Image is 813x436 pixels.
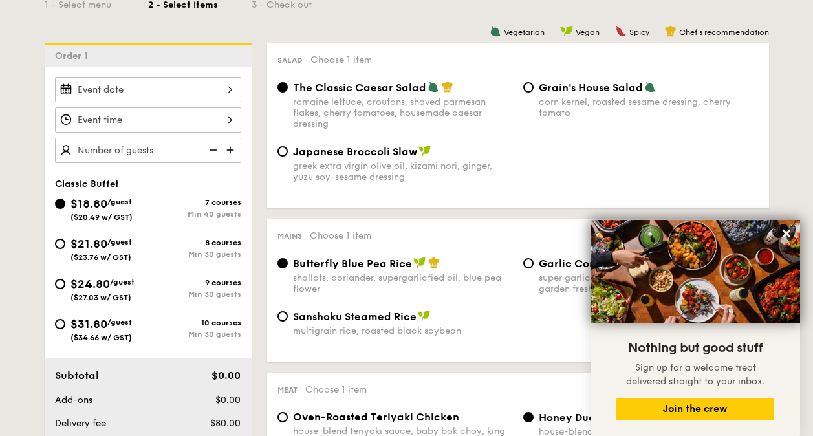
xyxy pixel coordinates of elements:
span: Chef's recommendation [679,28,769,37]
span: Choose 1 item [305,384,367,395]
span: ($23.76 w/ GST) [70,253,131,262]
span: Add-ons [55,395,92,406]
span: Sign up for a welcome treat delivered straight to your inbox. [626,362,764,387]
span: Japanese Broccoli Slaw [293,146,417,158]
span: $0.00 [211,369,241,382]
span: $0.00 [215,395,241,406]
input: Grain's House Saladcorn kernel, roasted sesame dressing, cherry tomato [523,82,534,93]
span: Vegetarian [504,28,545,37]
span: $18.80 [70,197,107,211]
span: Choose 1 item [310,54,372,65]
span: ($20.49 w/ GST) [70,213,133,222]
input: Butterfly Blue Pea Riceshallots, coriander, supergarlicfied oil, blue pea flower [277,258,288,268]
div: Min 30 guests [148,330,241,339]
input: Oven-Roasted Teriyaki Chickenhouse-blend teriyaki sauce, baby bok choy, king oyster and shiitake ... [277,412,288,422]
div: 7 courses [148,198,241,207]
input: Honey Duo Mustard Chickenhouse-blend mustard, maple soy baked potato, parsley [523,412,534,422]
img: icon-reduce.1d2dbef1.svg [202,138,222,162]
input: Sanshoku Steamed Ricemultigrain rice, roasted black soybean [277,311,288,322]
input: Event date [55,77,241,102]
span: Garlic Confit Aglio Olio [539,257,661,270]
div: multigrain rice, roasted black soybean [293,325,513,336]
img: icon-add.58712e84.svg [222,138,241,162]
span: ($27.03 w/ GST) [70,293,131,302]
input: Garlic Confit Aglio Oliosuper garlicfied oil, slow baked cherry tomatoes, garden fresh thyme [523,258,534,268]
input: $24.80/guest($27.03 w/ GST)9 coursesMin 30 guests [55,279,65,289]
input: Japanese Broccoli Slawgreek extra virgin olive oil, kizami nori, ginger, yuzu soy-sesame dressing [277,146,288,157]
span: $31.80 [70,317,107,331]
span: $21.80 [70,237,107,251]
span: Delivery fee [55,418,106,429]
div: Min 30 guests [148,250,241,259]
img: icon-vegan.f8ff3823.svg [413,257,426,268]
span: ($34.66 w/ GST) [70,333,132,342]
span: Oven-Roasted Teriyaki Chicken [293,411,459,423]
div: romaine lettuce, croutons, shaved parmesan flakes, cherry tomatoes, housemade caesar dressing [293,96,513,129]
span: Choose 1 item [310,230,371,241]
div: 10 courses [148,318,241,327]
span: /guest [107,197,132,206]
span: Classic Buffet [55,179,119,190]
img: DSC07876-Edit02-Large.jpeg [591,220,800,323]
button: Join the crew [616,398,774,420]
span: Meat [277,386,298,395]
div: corn kernel, roasted sesame dressing, cherry tomato [539,96,759,118]
div: 9 courses [148,278,241,287]
span: Spicy [629,28,649,37]
span: Salad [277,56,303,65]
span: Mains [277,232,302,241]
input: $21.80/guest($23.76 w/ GST)8 coursesMin 30 guests [55,239,65,249]
input: $31.80/guest($34.66 w/ GST)10 coursesMin 30 guests [55,319,65,329]
span: $80.00 [210,418,241,429]
div: 8 courses [148,238,241,247]
img: icon-vegan.f8ff3823.svg [560,25,573,37]
input: Event time [55,107,241,133]
img: icon-chef-hat.a58ddaea.svg [665,25,677,37]
span: /guest [110,278,135,287]
div: Min 40 guests [148,210,241,219]
img: icon-vegetarian.fe4039eb.svg [490,25,501,37]
img: icon-vegan.f8ff3823.svg [418,310,431,322]
img: icon-spicy.37a8142b.svg [615,25,627,37]
span: $24.80 [70,277,110,291]
span: Sanshoku Steamed Rice [293,311,417,323]
span: /guest [107,237,132,246]
input: Number of guests [55,138,241,163]
span: Subtotal [55,369,99,382]
span: Order 1 [55,50,93,61]
div: super garlicfied oil, slow baked cherry tomatoes, garden fresh thyme [539,272,759,294]
span: Honey Duo Mustard Chicken [539,411,686,424]
div: Min 30 guests [148,290,241,299]
img: icon-vegetarian.fe4039eb.svg [428,81,439,93]
div: greek extra virgin olive oil, kizami nori, ginger, yuzu soy-sesame dressing [293,160,513,182]
img: icon-chef-hat.a58ddaea.svg [442,81,453,93]
img: icon-vegetarian.fe4039eb.svg [644,81,656,93]
div: shallots, coriander, supergarlicfied oil, blue pea flower [293,272,513,294]
span: Nothing but good stuff [628,340,763,356]
button: Close [776,223,797,244]
input: The Classic Caesar Saladromaine lettuce, croutons, shaved parmesan flakes, cherry tomatoes, house... [277,82,288,93]
span: Grain's House Salad [539,82,643,94]
input: $18.80/guest($20.49 w/ GST)7 coursesMin 40 guests [55,199,65,209]
span: Butterfly Blue Pea Rice [293,257,412,270]
img: icon-chef-hat.a58ddaea.svg [428,257,440,268]
span: /guest [107,318,132,327]
span: The Classic Caesar Salad [293,82,426,94]
img: icon-vegan.f8ff3823.svg [418,145,431,157]
span: Vegan [576,28,600,37]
